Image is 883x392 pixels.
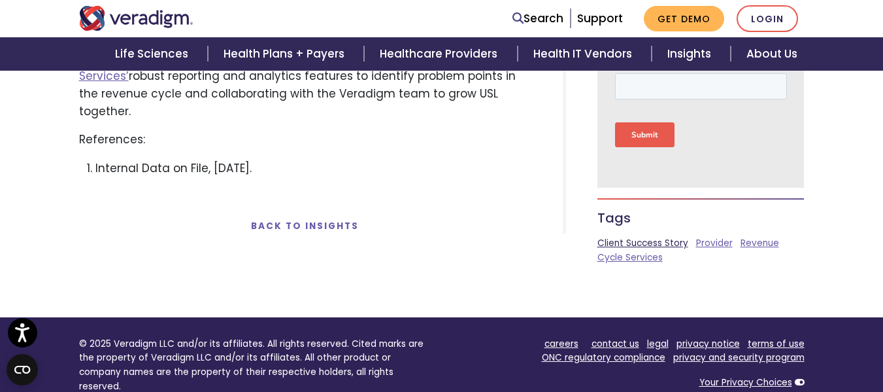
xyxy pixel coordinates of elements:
[673,351,805,364] a: privacy and security program
[699,376,792,389] a: Your Privacy Choices
[512,10,563,27] a: Search
[99,37,208,71] a: Life Sciences
[731,37,813,71] a: About Us
[79,50,527,84] a: Veradigm Revenue Cycle Services’
[518,37,652,71] a: Health IT Vendors
[644,6,724,31] a: Get Demo
[542,351,665,364] a: ONC regulatory compliance
[696,237,733,249] a: Provider
[79,6,193,31] img: Veradigm logo
[591,338,639,350] a: contact us
[79,50,531,121] p: Learn how USL achieved financial turnaround, utilizing robust reporting and analytics features to...
[748,338,805,350] a: terms of use
[251,220,359,232] a: Back to Insights
[364,37,517,71] a: Healthcare Providers
[652,37,731,71] a: Insights
[95,160,531,177] li: Internal Data on File, [DATE].
[79,131,531,149] p: References:
[647,338,669,350] a: legal
[7,354,38,385] button: Open CMP widget
[737,5,798,32] a: Login
[597,237,688,249] a: Client Success Story
[676,338,740,350] a: privacy notice
[544,338,578,350] a: careers
[597,210,805,226] h5: Tags
[208,37,364,71] a: Health Plans + Payers
[597,237,779,264] a: Revenue Cycle Services
[577,10,623,26] a: Support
